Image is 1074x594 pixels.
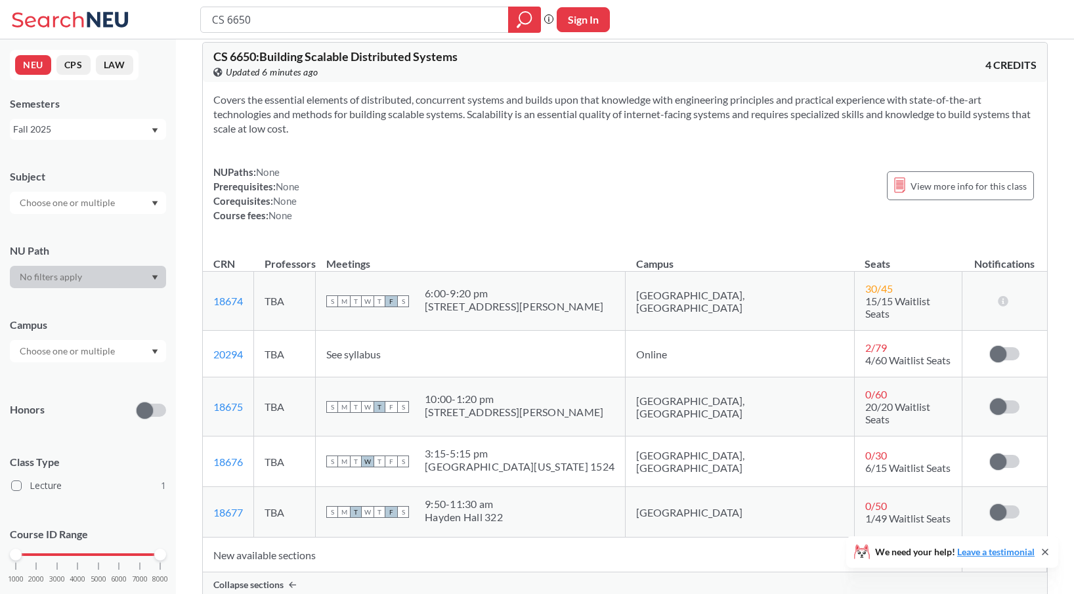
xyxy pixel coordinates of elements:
[213,165,299,223] div: NUPaths: Prerequisites: Corequisites: Course fees:
[152,128,158,133] svg: Dropdown arrow
[254,487,316,538] td: TBA
[338,506,350,518] span: M
[213,400,243,413] a: 18675
[362,506,374,518] span: W
[962,244,1047,272] th: Notifications
[425,287,603,300] div: 6:00 - 9:20 pm
[865,341,887,354] span: 2 / 79
[10,527,166,542] p: Course ID Range
[865,354,951,366] span: 4/60 Waitlist Seats
[152,576,168,583] span: 8000
[425,498,503,511] div: 9:50 - 11:30 am
[161,478,166,493] span: 1
[865,388,887,400] span: 0 / 60
[254,272,316,331] td: TBA
[425,460,614,473] div: [GEOGRAPHIC_DATA][US_STATE] 1524
[111,576,127,583] span: 6000
[350,401,362,413] span: T
[213,295,243,307] a: 18674
[10,340,166,362] div: Dropdown arrow
[865,499,887,512] span: 0 / 50
[326,456,338,467] span: S
[865,295,930,320] span: 15/15 Waitlist Seats
[985,58,1037,72] span: 4 CREDITS
[397,506,409,518] span: S
[10,244,166,258] div: NU Path
[626,377,855,436] td: [GEOGRAPHIC_DATA], [GEOGRAPHIC_DATA]
[10,455,166,469] span: Class Type
[254,377,316,436] td: TBA
[213,456,243,468] a: 18676
[10,96,166,111] div: Semesters
[626,244,855,272] th: Campus
[425,511,503,524] div: Hayden Hall 322
[15,55,51,75] button: NEU
[425,392,603,406] div: 10:00 - 1:20 pm
[213,49,458,64] span: CS 6650 : Building Scalable Distributed Systems
[91,576,106,583] span: 5000
[254,331,316,377] td: TBA
[350,506,362,518] span: T
[56,55,91,75] button: CPS
[326,348,381,360] span: See syllabus
[626,436,855,487] td: [GEOGRAPHIC_DATA], [GEOGRAPHIC_DATA]
[13,343,123,359] input: Choose one or multiple
[10,169,166,184] div: Subject
[213,506,243,519] a: 18677
[70,576,85,583] span: 4000
[268,209,292,221] span: None
[397,401,409,413] span: S
[226,65,318,79] span: Updated 6 minutes ago
[152,349,158,354] svg: Dropdown arrow
[865,400,930,425] span: 20/20 Waitlist Seats
[362,295,374,307] span: W
[256,166,280,178] span: None
[152,201,158,206] svg: Dropdown arrow
[96,55,133,75] button: LAW
[326,401,338,413] span: S
[385,506,397,518] span: F
[338,295,350,307] span: M
[213,579,284,591] span: Collapse sections
[10,318,166,332] div: Campus
[213,257,235,271] div: CRN
[374,295,385,307] span: T
[517,11,532,29] svg: magnifying glass
[374,456,385,467] span: T
[132,576,148,583] span: 7000
[28,576,44,583] span: 2000
[508,7,541,33] div: magnifying glass
[350,456,362,467] span: T
[254,244,316,272] th: Professors
[213,93,1037,136] section: Covers the essential elements of distributed, concurrent systems and builds upon that knowledge w...
[326,295,338,307] span: S
[276,180,299,192] span: None
[626,487,855,538] td: [GEOGRAPHIC_DATA]
[374,401,385,413] span: T
[326,506,338,518] span: S
[10,402,45,417] p: Honors
[374,506,385,518] span: T
[211,9,499,31] input: Class, professor, course number, "phrase"
[49,576,65,583] span: 3000
[875,547,1035,557] span: We need your help!
[8,576,24,583] span: 1000
[425,300,603,313] div: [STREET_ADDRESS][PERSON_NAME]
[385,401,397,413] span: F
[13,122,150,137] div: Fall 2025
[11,477,166,494] label: Lecture
[865,449,887,461] span: 0 / 30
[10,119,166,140] div: Fall 2025Dropdown arrow
[425,447,614,460] div: 3:15 - 5:15 pm
[865,461,951,474] span: 6/15 Waitlist Seats
[865,512,951,524] span: 1/49 Waitlist Seats
[854,244,962,272] th: Seats
[13,195,123,211] input: Choose one or multiple
[254,436,316,487] td: TBA
[865,282,893,295] span: 30 / 45
[152,275,158,280] svg: Dropdown arrow
[362,456,374,467] span: W
[350,295,362,307] span: T
[957,546,1035,557] a: Leave a testimonial
[397,295,409,307] span: S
